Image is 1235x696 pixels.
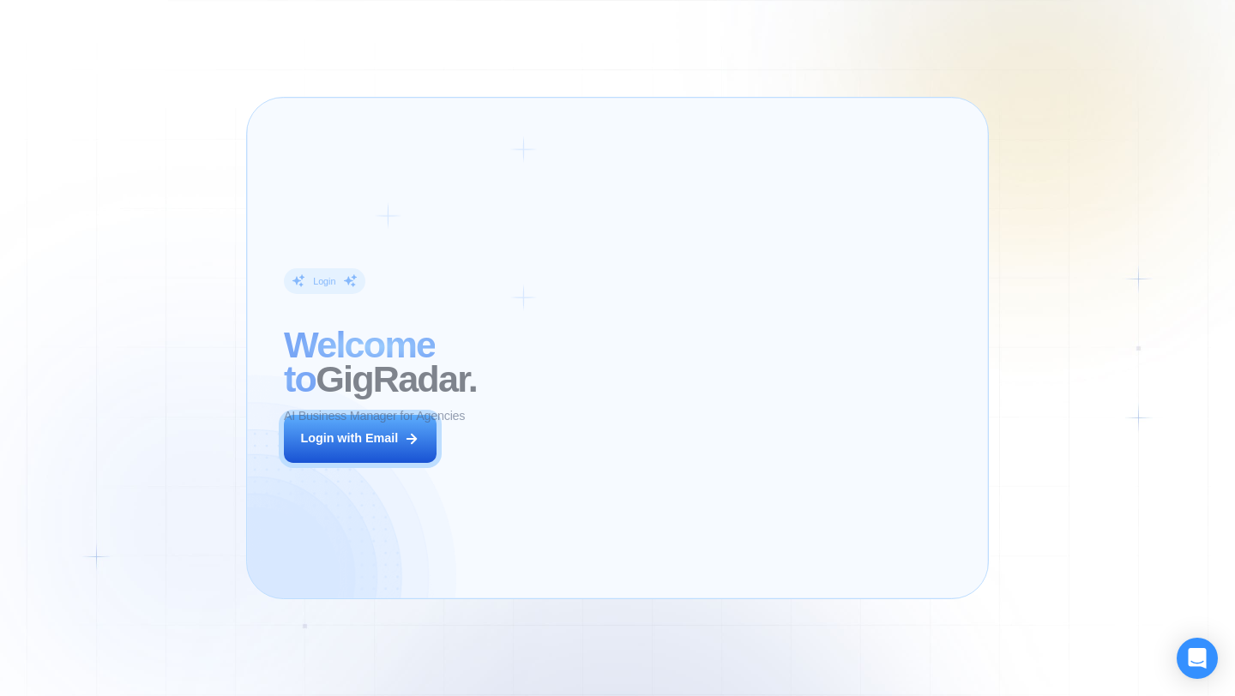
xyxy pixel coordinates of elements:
div: Login with Email [300,430,398,447]
span: Welcome to [284,324,435,399]
h2: The next generation of lead generation. [595,331,957,399]
h2: ‍ GigRadar. [284,328,564,396]
div: [PERSON_NAME] [665,433,780,447]
div: Digital Agency [696,453,763,465]
p: Previously, we had a 5% to 7% reply rate on Upwork, but now our sales increased by 17%-20%. This ... [614,481,939,549]
div: Login [313,275,335,287]
div: CEO [665,453,688,465]
button: Login with Email [284,415,437,463]
p: AI Business Manager for Agencies [284,408,465,425]
div: Open Intercom Messenger [1177,638,1218,679]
